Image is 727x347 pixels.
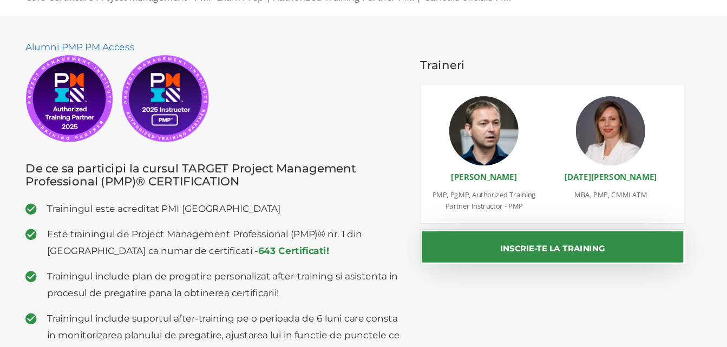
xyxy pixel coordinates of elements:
[75,262,409,293] span: Trainingul include plan de pregatire personalizat after-training si asistenta in procesul de preg...
[75,223,409,254] span: Este trainingul de Project Management Professional (PMP)® nr. 1 din [GEOGRAPHIC_DATA] ca numar de...
[55,3,672,15] p: Curs Certificare Project Management - PMP Exam Prep | Authorized Training Partner PMI | Curicula ...
[568,189,637,198] span: MBA, PMP, CMMI ATM
[55,50,157,61] a: Alumni PMP PM Access
[55,163,409,187] h3: De ce sa participi la cursul TARGET Project Management Professional (PMP)® CERTIFICATION
[75,199,409,215] span: Trainingul este acreditat PMI [GEOGRAPHIC_DATA]
[559,172,646,182] a: [DATE][PERSON_NAME]
[453,172,515,182] a: [PERSON_NAME]
[424,226,672,259] button: Inscrie-te la training
[436,189,533,209] span: PMP, PgMP, Authorized Training Partner Instructor - PMP
[424,66,672,78] h3: Traineri
[273,241,339,251] a: 643 Certificati!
